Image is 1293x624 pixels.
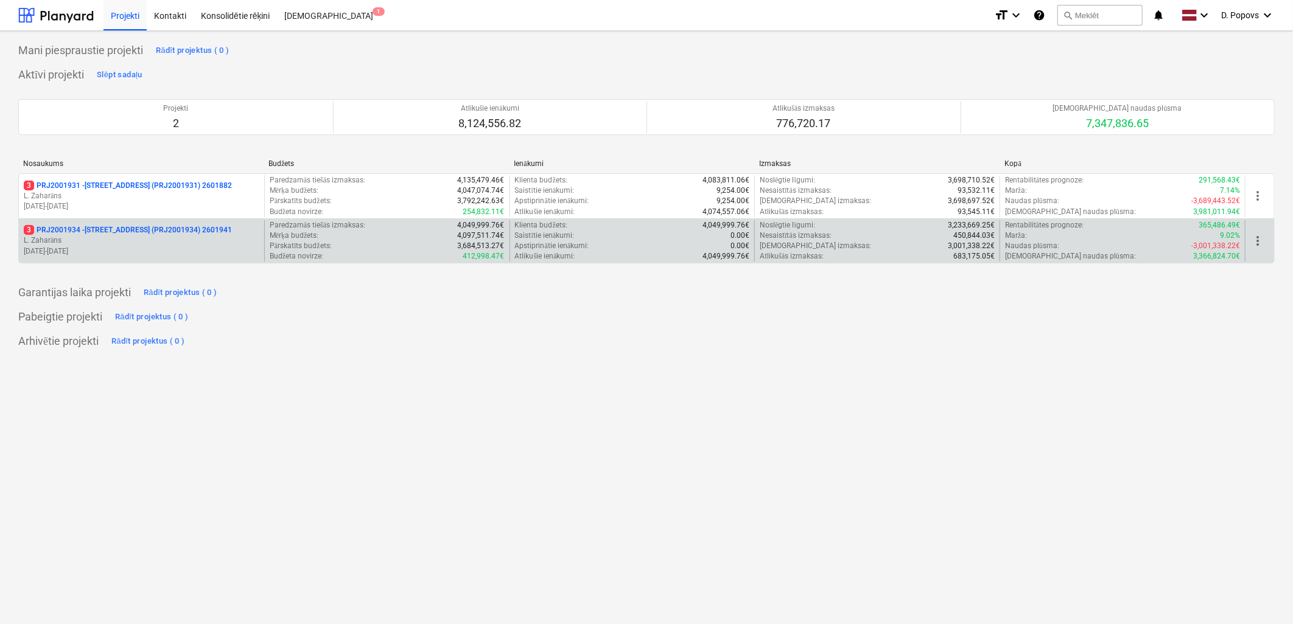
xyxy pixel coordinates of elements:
[1232,566,1293,624] iframe: Chat Widget
[1005,175,1084,185] p: Rentabilitātes prognoze :
[1053,116,1182,131] p: 7,347,836.65
[1033,8,1045,23] i: Zināšanu pamats
[515,251,575,262] p: Atlikušie ienākumi :
[1005,159,1241,168] div: Kopā
[958,185,995,196] p: 93,532.11€
[24,191,259,201] p: L. Zaharāns
[1057,5,1143,26] button: Meklēt
[703,220,749,231] p: 4,049,999.76€
[1250,234,1265,248] span: more_vert
[1005,231,1027,241] p: Marža :
[156,44,230,58] div: Rādīt projektus ( 0 )
[958,207,995,217] p: 93,545.11€
[24,181,232,191] p: PRJ2001931 - [STREET_ADDRESS] (PRJ2001931) 2601882
[24,201,259,212] p: [DATE] - [DATE]
[948,196,995,206] p: 3,698,697.52€
[1193,251,1240,262] p: 3,366,824.70€
[270,251,323,262] p: Budžeta novirze :
[153,41,233,60] button: Rādīt projektus ( 0 )
[18,334,99,348] p: Arhivētie projekti
[112,307,192,327] button: Rādīt projektus ( 0 )
[760,207,824,217] p: Atlikušās izmaksas :
[1152,8,1165,23] i: notifications
[458,175,505,185] p: 4,135,479.46€
[1197,8,1211,23] i: keyboard_arrow_down
[270,220,365,231] p: Paredzamās tiešās izmaksas :
[108,331,188,351] button: Rādīt projektus ( 0 )
[24,181,259,212] div: 3PRJ2001931 -[STREET_ADDRESS] (PRJ2001931) 2601882L. Zaharāns[DATE]-[DATE]
[1193,207,1240,217] p: 3,981,011.94€
[717,196,749,206] p: 9,254.00€
[515,175,567,185] p: Klienta budžets :
[1221,10,1259,20] span: D. Popovs
[24,225,34,235] span: 3
[270,241,332,251] p: Pārskatīts budžets :
[24,235,259,246] p: L. Zaharāns
[141,283,220,302] button: Rādīt projektus ( 0 )
[268,159,504,168] div: Budžets
[111,335,185,348] div: Rādīt projektus ( 0 )
[97,68,142,82] div: Slēpt sadaļu
[703,207,749,217] p: 4,074,557.06€
[760,196,871,206] p: [DEMOGRAPHIC_DATA] izmaksas :
[24,225,232,235] p: PRJ2001934 - [STREET_ADDRESS] (PRJ2001934) 2601941
[948,220,995,231] p: 3,233,669.25€
[994,8,1009,23] i: format_size
[515,196,589,206] p: Apstiprinātie ienākumi :
[1191,196,1240,206] p: -3,689,443.52€
[760,241,871,251] p: [DEMOGRAPHIC_DATA] izmaksas :
[458,185,505,196] p: 4,047,074.74€
[1199,175,1240,185] p: 291,568.43€
[515,231,575,241] p: Saistītie ienākumi :
[514,159,749,168] div: Ienākumi
[163,103,188,114] p: Projekti
[458,116,521,131] p: 8,124,556.82
[270,175,365,185] p: Paredzamās tiešās izmaksas :
[515,185,575,196] p: Saistītie ienākumi :
[703,175,749,185] p: 4,083,811.06€
[458,196,505,206] p: 3,792,242.63€
[94,65,145,85] button: Slēpt sadaļu
[18,43,143,58] p: Mani piespraustie projekti
[1199,220,1240,231] p: 365,486.49€
[18,68,84,82] p: Aktīvi projekti
[515,207,575,217] p: Atlikušie ienākumi :
[731,241,749,251] p: 0.00€
[773,116,835,131] p: 776,720.17
[953,231,995,241] p: 450,844.03€
[717,185,749,196] p: 9,254.00€
[1220,185,1240,196] p: 7.14%
[270,231,319,241] p: Mērķa budžets :
[1220,231,1240,241] p: 9.02%
[458,241,505,251] p: 3,684,513.27€
[1053,103,1182,114] p: [DEMOGRAPHIC_DATA] naudas plūsma
[731,231,749,241] p: 0.00€
[1191,241,1240,251] p: -3,001,338.22€
[458,231,505,241] p: 4,097,511.74€
[773,103,835,114] p: Atlikušās izmaksas
[1005,185,1027,196] p: Marža :
[1005,251,1136,262] p: [DEMOGRAPHIC_DATA] naudas plūsma :
[373,7,385,16] span: 1
[23,159,259,168] div: Nosaukums
[1009,8,1023,23] i: keyboard_arrow_down
[1005,207,1136,217] p: [DEMOGRAPHIC_DATA] naudas plūsma :
[760,251,824,262] p: Atlikušās izmaksas :
[270,196,332,206] p: Pārskatīts budžets :
[703,251,749,262] p: 4,049,999.76€
[270,185,319,196] p: Mērķa budžets :
[18,310,102,324] p: Pabeigtie projekti
[760,175,815,185] p: Noslēgtie līgumi :
[1005,241,1059,251] p: Naudas plūsma :
[760,231,832,241] p: Nesaistītās izmaksas :
[463,207,505,217] p: 254,832.11€
[463,251,505,262] p: 412,998.47€
[948,175,995,185] p: 3,698,710.52€
[953,251,995,262] p: 683,175.05€
[760,159,995,168] div: Izmaksas
[1260,8,1275,23] i: keyboard_arrow_down
[948,241,995,251] p: 3,001,338.22€
[24,246,259,257] p: [DATE] - [DATE]
[144,286,217,300] div: Rādīt projektus ( 0 )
